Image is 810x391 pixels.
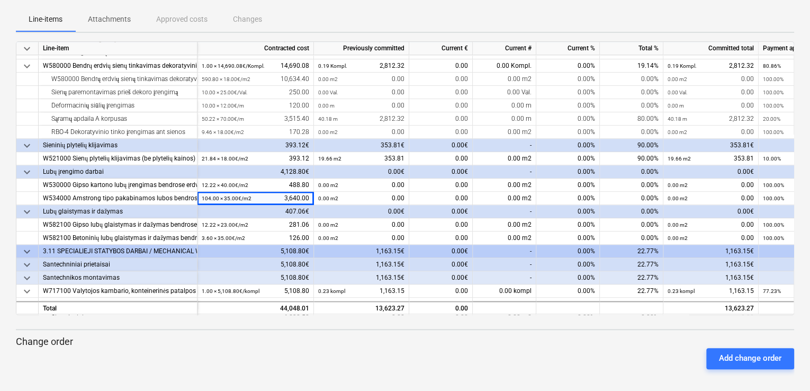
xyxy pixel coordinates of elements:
div: Current % [536,42,600,55]
div: 22.77% [600,245,663,258]
div: 281.06 [202,218,309,232]
div: W521000 Sienų plytelių klijavimas (be plytelių kainos) [43,152,193,165]
div: 3,515.40 [202,112,309,126]
div: 393.12€ [197,139,314,152]
small: 12.22 × 40.00€ / m2 [202,182,248,188]
div: 407.06€ [197,205,314,218]
div: 0.00% [536,298,600,311]
div: 0.00% [600,298,663,311]
div: W580000 Bendrų erdvių sienų tinkavimas dekoratyviniu tinku, dažymas (sienų plotas + langų plotas) [43,73,193,86]
div: 0.00% [536,59,600,73]
small: 50.22 × 70.00€ / m [202,116,244,122]
div: 19.14% [600,59,663,73]
div: 2,812.32 [668,112,754,126]
small: 0.23 kompl [318,288,345,294]
div: 0.00 [409,152,473,165]
div: 170.28 [202,126,309,139]
small: 10.00% [763,156,781,162]
div: 0.00% [536,258,600,271]
div: 0.00% [536,245,600,258]
small: 0.00 m2 [318,182,338,188]
div: W580000 Bendrų erdvių sienų tinkavimas dekoratyviniu tinku, dažymas (sienų plotas + langų plotas) [43,59,193,73]
div: 353.81€ [663,139,759,152]
div: 0.00 m2 [473,232,536,245]
div: 0.00€ [409,245,473,258]
span: keyboard_arrow_down [21,166,33,179]
div: 1,163.15 [668,285,754,298]
div: 250.00 [202,86,309,99]
small: 100.00% [763,90,784,95]
small: 1.00 × 14,690.08€ / Kompl. [202,63,265,69]
div: 353.81 [318,152,404,165]
div: 0.00€ [314,165,409,179]
div: W530000 Gipso kartono lubų įrengimas bendrose erdvėse [43,179,193,192]
span: keyboard_arrow_down [21,139,33,152]
div: Current € [409,42,473,55]
small: 0.19 Kompl. [668,63,697,69]
div: 0.00 [668,86,754,99]
div: 0.00 m2 [473,73,536,86]
div: W582100 Betoninių lubų glaistymas ir dažymas bendrose erdvėse [43,232,193,245]
small: 100.00% [763,76,784,82]
small: 0.19 Kompl. [318,63,347,69]
div: 0.00 [318,192,404,205]
div: 0.00 m2 [473,192,536,205]
div: 0.00% [536,192,600,205]
div: 0.00 [318,126,404,139]
div: 0.00% [536,179,600,192]
div: Deformacinių siūlių įrengimas [43,99,193,112]
div: Sąramų apdaila A korpusas [43,112,193,126]
small: 0.00 m2 [668,182,688,188]
div: - [473,165,536,179]
small: 0.00 m2 [318,76,338,82]
div: 2,812.32 [318,59,404,73]
div: RBO-4 Dekoratyvinio tinko įrengimas ant sienos [43,126,193,139]
div: 353.81€ [314,139,409,152]
div: 0.00 [318,179,404,192]
div: 0.00 kompl [473,285,536,298]
div: 0.00% [536,232,600,245]
span: keyboard_arrow_down [21,42,33,55]
div: 0.00€ [409,139,473,152]
div: 0.00 [409,218,473,232]
small: 0.23 kompl [668,288,695,294]
div: 0.00 [668,99,754,112]
small: 100.00% [763,235,784,241]
div: 90.00% [600,152,663,165]
small: 80.86% [763,63,781,69]
div: 0.00% [600,99,663,112]
div: Total [39,301,197,315]
div: 0.00% [536,99,600,112]
div: 0.00 [409,232,473,245]
div: 3,640.00 [202,192,309,205]
div: 0.00 [668,126,754,139]
div: 0.00 [318,298,404,311]
div: Previously committed [314,42,409,55]
div: 0.00 m2 [473,218,536,232]
div: 1,163.15 [318,285,404,298]
div: 0.00% [600,232,663,245]
div: 10,634.40 [202,73,309,86]
span: keyboard_arrow_down [21,60,33,73]
div: 0.00 [409,192,473,205]
div: 22.77% [600,258,663,271]
p: Line-items [29,14,62,25]
div: 0.00% [536,112,600,126]
div: 353.81 [668,152,754,165]
div: 0.00 [318,86,404,99]
div: - [473,205,536,218]
small: 0.00 m2 [318,235,338,241]
div: 0.00€ [409,271,473,285]
div: 0.00 [409,126,473,139]
div: Add change order [719,351,781,365]
small: 40.18 m [668,116,687,122]
div: Santechniniai prietaisai [43,258,193,271]
div: 5,108.80 [202,285,309,298]
button: Add change order [706,348,794,369]
small: 0.00 m2 [668,196,688,201]
div: 13,623.27 [318,303,404,316]
small: 0.00 m2 [318,129,338,135]
small: 0.00 m [668,103,684,109]
small: 0.00 m2 [668,76,687,82]
div: Sieninių plytelių klijavimas [43,139,193,152]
